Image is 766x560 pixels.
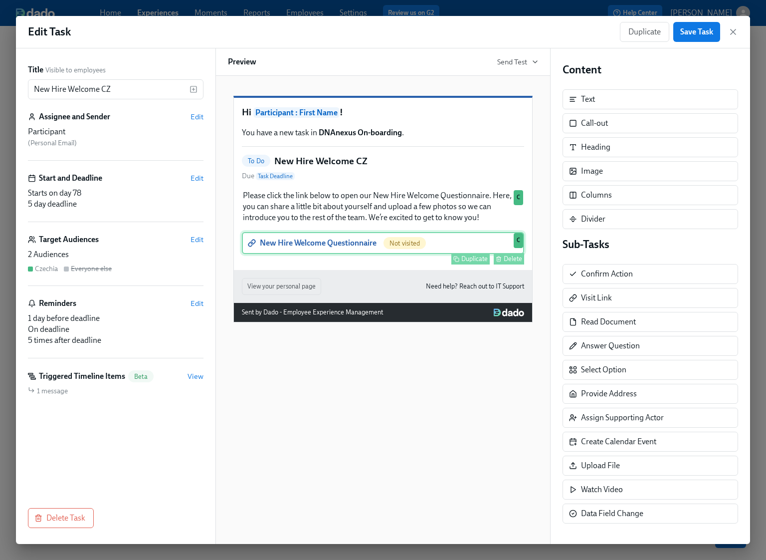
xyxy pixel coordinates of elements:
[28,139,77,147] span: ( Personal Email )
[242,307,383,318] div: Sent by Dado - Employee Experience Management
[504,255,522,263] div: Delete
[673,22,720,42] button: Save Task
[28,298,203,358] div: RemindersEdit1 day before deadlineOn deadline5 times after deadline
[563,408,738,428] div: Assign Supporting Actor
[581,94,595,105] div: Text
[563,113,738,133] div: Call-out
[39,111,110,122] h6: Assignee and Sender
[242,232,524,254] div: New Hire Welcome QuestionnaireNot visited Duplicate DeleteC
[242,157,270,165] span: To Do
[563,264,738,284] div: Confirm Action
[274,155,368,168] h5: New Hire Welcome CZ
[188,371,203,381] button: View
[581,190,612,201] div: Columns
[581,508,643,519] div: Data Field Change
[319,128,402,137] strong: DNAnexus On-boarding
[39,371,125,382] h6: Triggered Timeline Items
[242,278,321,295] button: View your personal page
[35,264,58,274] div: Czechia
[28,370,203,396] div: Triggered Timeline ItemsBetaView1 message
[242,189,524,224] div: Please click the link below to open our New Hire Welcome Questionnaire. Here, you can share a lit...
[563,432,738,452] div: Create Calendar Event
[563,360,738,380] div: Select Option
[128,373,154,380] span: Beta
[581,364,626,375] div: Select Option
[563,480,738,500] div: Watch Video
[563,209,738,229] div: Divider
[514,190,523,205] div: Used by Czechia audience
[581,269,633,280] div: Confirm Action
[247,281,316,291] span: View your personal page
[256,172,295,180] span: Task Deadline
[563,89,738,109] div: Text
[581,316,636,327] div: Read Document
[253,107,340,118] span: Participant : First Name
[581,118,608,129] div: Call-out
[28,234,203,286] div: Target AudiencesEdit2 AudiencesCzechiaEveryone else
[28,324,203,335] div: On deadline
[28,313,203,324] div: 1 day before deadline
[461,255,488,263] div: Duplicate
[581,484,623,495] div: Watch Video
[563,504,738,524] div: Data Field Change
[28,188,203,199] div: Starts on day 78
[581,412,664,423] div: Assign Supporting Actor
[563,288,738,308] div: Visit Link
[191,173,203,183] button: Edit
[28,508,94,528] button: Delete Task
[28,173,203,222] div: Start and DeadlineEditStarts on day 785 day deadline
[628,27,661,37] span: Duplicate
[191,112,203,122] button: Edit
[191,235,203,245] button: Edit
[494,253,524,265] button: Delete
[563,312,738,332] div: Read Document
[190,85,197,93] svg: Insert text variable
[71,264,112,274] div: Everyone else
[45,65,106,75] span: Visible to employees
[39,173,102,184] h6: Start and Deadline
[36,513,85,523] span: Delete Task
[563,237,738,252] h4: Sub-Tasks
[581,292,612,303] div: Visit Link
[581,166,603,177] div: Image
[28,24,71,39] h1: Edit Task
[28,199,77,209] span: 5 day deadline
[426,281,524,292] a: Need help? Reach out to IT Support
[581,214,605,225] div: Divider
[28,126,203,137] div: Participant
[581,388,637,399] div: Provide Address
[28,64,43,75] label: Title
[581,340,640,351] div: Answer Question
[494,308,524,316] img: Dado
[28,249,203,260] div: 2 Audiences
[620,22,669,42] button: Duplicate
[242,106,524,119] h1: Hi !
[242,171,295,181] span: Due
[563,456,738,476] div: Upload File
[28,335,203,346] div: 5 times after deadline
[191,298,203,308] button: Edit
[563,384,738,404] div: Provide Address
[497,57,538,67] button: Send Test
[563,161,738,181] div: Image
[581,460,620,471] div: Upload File
[514,233,523,248] div: C
[242,127,524,138] p: You have a new task in .
[581,436,656,447] div: Create Calendar Event
[680,27,713,37] span: Save Task
[581,142,610,153] div: Heading
[563,185,738,205] div: Columns
[37,386,68,396] span: 1 message
[228,56,256,67] h6: Preview
[39,234,99,245] h6: Target Audiences
[28,111,203,161] div: Assignee and SenderEditParticipant (Personal Email)
[451,253,490,265] button: Duplicate
[563,137,738,157] div: Heading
